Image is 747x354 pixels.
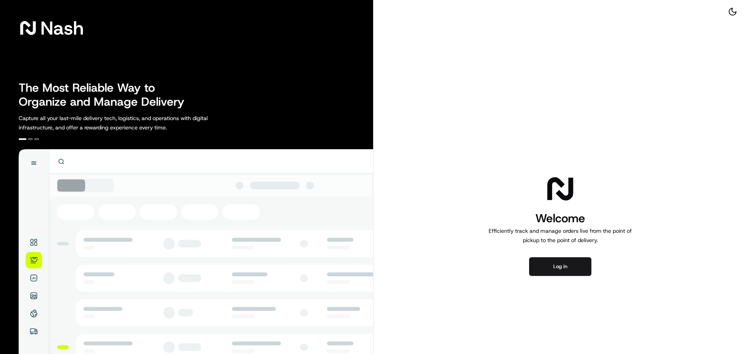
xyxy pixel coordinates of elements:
p: Efficiently track and manage orders live from the point of pickup to the point of delivery. [486,226,635,245]
p: Capture all your last-mile delivery tech, logistics, and operations with digital infrastructure, ... [19,113,243,132]
button: Log in [529,257,591,276]
h2: The Most Reliable Way to Organize and Manage Delivery [19,81,193,109]
h1: Welcome [486,211,635,226]
span: Nash [40,20,84,36]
